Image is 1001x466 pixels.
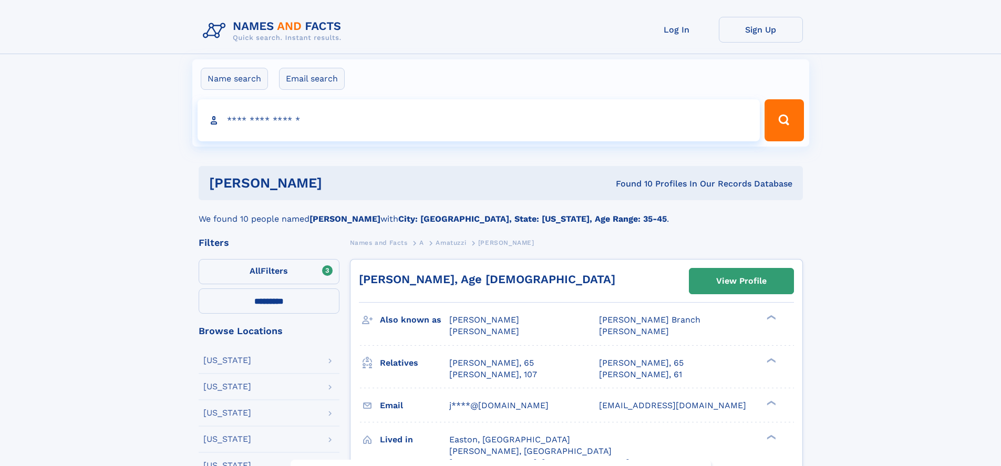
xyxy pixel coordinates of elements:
[449,315,519,325] span: [PERSON_NAME]
[419,239,424,246] span: A
[380,311,449,329] h3: Also known as
[449,446,612,456] span: [PERSON_NAME], [GEOGRAPHIC_DATA]
[350,236,408,249] a: Names and Facts
[203,382,251,391] div: [US_STATE]
[199,200,803,225] div: We found 10 people named with .
[765,99,803,141] button: Search Button
[764,357,777,364] div: ❯
[436,239,466,246] span: Amatuzzi
[719,17,803,43] a: Sign Up
[203,409,251,417] div: [US_STATE]
[199,238,339,247] div: Filters
[309,214,380,224] b: [PERSON_NAME]
[436,236,466,249] a: Amatuzzi
[199,326,339,336] div: Browse Locations
[478,239,534,246] span: [PERSON_NAME]
[398,214,667,224] b: City: [GEOGRAPHIC_DATA], State: [US_STATE], Age Range: 35-45
[716,269,767,293] div: View Profile
[449,369,537,380] a: [PERSON_NAME], 107
[599,369,682,380] a: [PERSON_NAME], 61
[764,399,777,406] div: ❯
[359,273,615,286] a: [PERSON_NAME], Age [DEMOGRAPHIC_DATA]
[199,259,339,284] label: Filters
[599,357,684,369] a: [PERSON_NAME], 65
[209,177,469,190] h1: [PERSON_NAME]
[469,178,792,190] div: Found 10 Profiles In Our Records Database
[279,68,345,90] label: Email search
[380,397,449,415] h3: Email
[599,400,746,410] span: [EMAIL_ADDRESS][DOMAIN_NAME]
[380,431,449,449] h3: Lived in
[764,433,777,440] div: ❯
[449,326,519,336] span: [PERSON_NAME]
[689,268,793,294] a: View Profile
[599,326,669,336] span: [PERSON_NAME]
[201,68,268,90] label: Name search
[635,17,719,43] a: Log In
[764,314,777,321] div: ❯
[449,357,534,369] a: [PERSON_NAME], 65
[419,236,424,249] a: A
[449,434,570,444] span: Easton, [GEOGRAPHIC_DATA]
[198,99,760,141] input: search input
[203,356,251,365] div: [US_STATE]
[250,266,261,276] span: All
[599,315,700,325] span: [PERSON_NAME] Branch
[203,435,251,443] div: [US_STATE]
[199,17,350,45] img: Logo Names and Facts
[380,354,449,372] h3: Relatives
